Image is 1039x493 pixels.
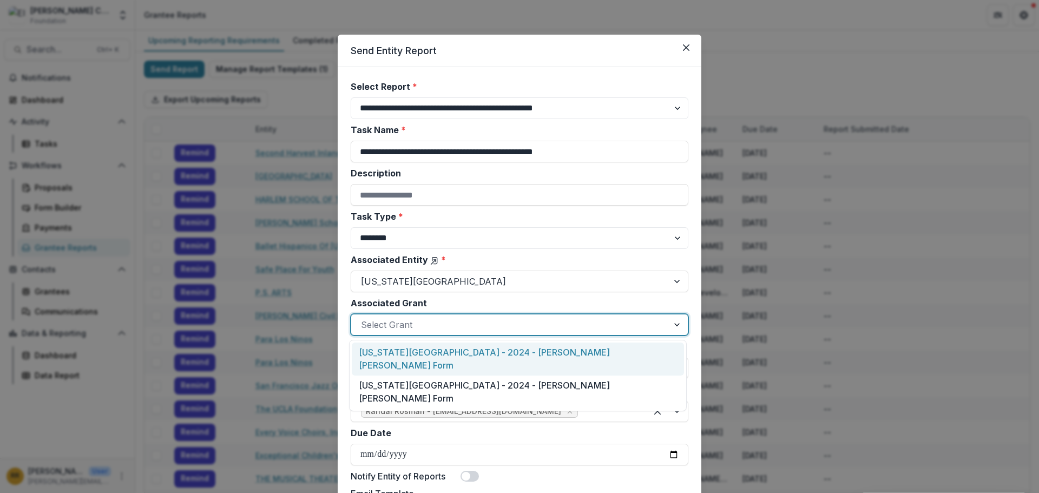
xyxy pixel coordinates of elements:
header: Send Entity Report [338,35,701,67]
label: Associated Entity [351,253,682,266]
div: Remove Randal Rosman - randal@ellafitzgeraldfoundation.org [564,406,575,417]
label: Task Type [351,210,682,223]
label: Description [351,167,682,180]
label: Associated Grant [351,297,682,310]
div: Clear selected options [649,403,666,420]
div: [US_STATE][GEOGRAPHIC_DATA] - 2024 - [PERSON_NAME] [PERSON_NAME] Form [352,343,684,376]
span: Randal Rosman - [EMAIL_ADDRESS][DOMAIN_NAME] [366,407,561,416]
label: Notify Entity of Reports [351,470,445,483]
label: Select Report [351,80,682,93]
button: Close [678,39,695,56]
div: [US_STATE][GEOGRAPHIC_DATA] - 2024 - [PERSON_NAME] [PERSON_NAME] Form [352,376,684,409]
label: Due Date [351,426,391,439]
label: Task Name [351,123,682,136]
